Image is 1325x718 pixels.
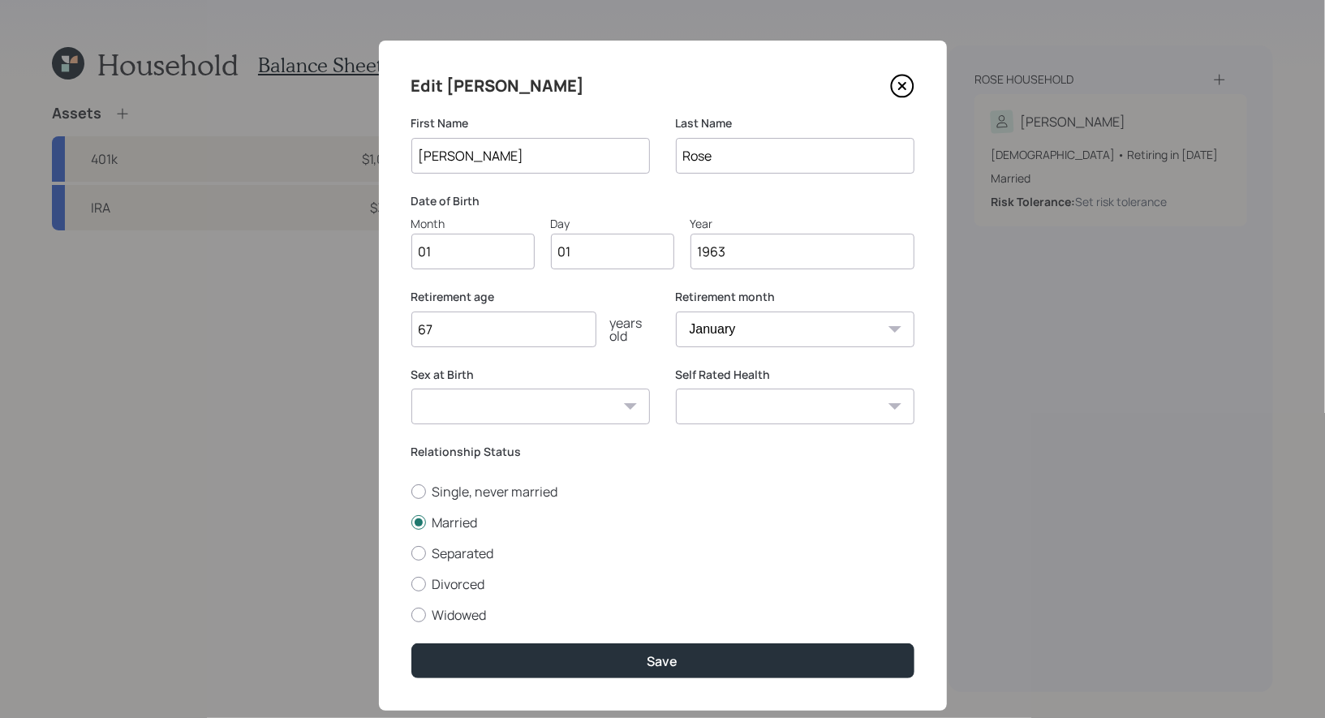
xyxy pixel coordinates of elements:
[411,575,914,593] label: Divorced
[411,483,914,501] label: Single, never married
[411,234,535,269] input: Month
[411,289,650,305] label: Retirement age
[411,544,914,562] label: Separated
[551,215,674,232] div: Day
[411,215,535,232] div: Month
[411,367,650,383] label: Sex at Birth
[411,115,650,131] label: First Name
[647,652,678,670] div: Save
[411,514,914,531] label: Married
[411,606,914,624] label: Widowed
[676,115,914,131] label: Last Name
[411,444,914,460] label: Relationship Status
[411,643,914,678] button: Save
[411,73,585,99] h4: Edit [PERSON_NAME]
[676,367,914,383] label: Self Rated Health
[411,193,914,209] label: Date of Birth
[596,316,650,342] div: years old
[676,289,914,305] label: Retirement month
[551,234,674,269] input: Day
[690,215,914,232] div: Year
[690,234,914,269] input: Year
